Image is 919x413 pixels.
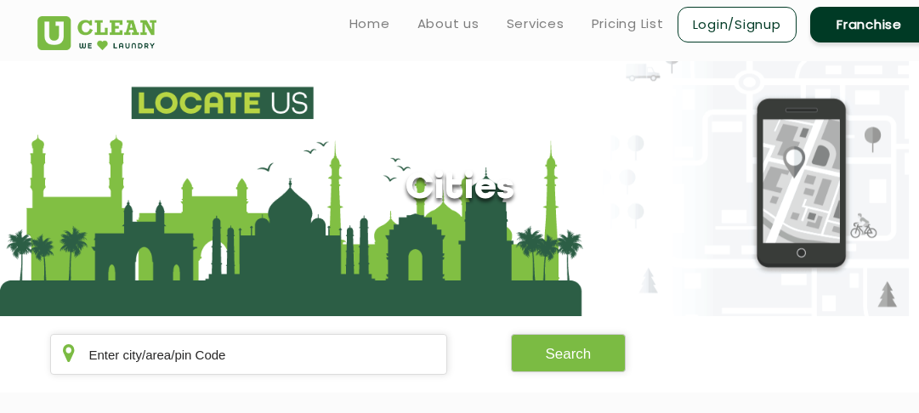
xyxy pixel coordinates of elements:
[678,7,797,42] a: Login/Signup
[405,167,514,211] h1: Cities
[417,14,479,34] a: About us
[592,14,664,34] a: Pricing List
[349,14,390,34] a: Home
[37,16,157,50] img: UClean Laundry and Dry Cleaning
[507,14,564,34] a: Services
[50,334,447,375] input: Enter city/area/pin Code
[511,334,627,372] button: Search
